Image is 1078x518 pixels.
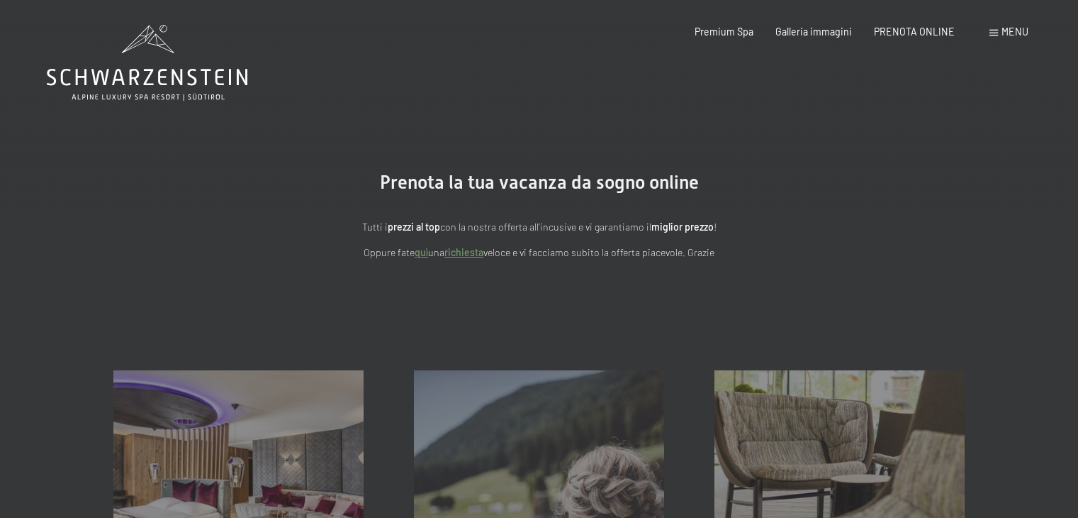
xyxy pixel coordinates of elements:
[228,219,851,236] p: Tutti i con la nostra offerta all'incusive e vi garantiamo il !
[380,172,699,193] span: Prenota la tua vacanza da sogno online
[444,246,483,258] a: richiesta
[388,221,440,233] strong: prezzi al top
[415,246,428,258] a: quì
[228,245,851,261] p: Oppure fate una veloce e vi facciamo subito la offerta piacevole. Grazie
[874,26,955,38] a: PRENOTA ONLINE
[651,221,714,233] strong: miglior prezzo
[775,26,852,38] a: Galleria immagini
[1001,26,1028,38] span: Menu
[695,26,753,38] a: Premium Spa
